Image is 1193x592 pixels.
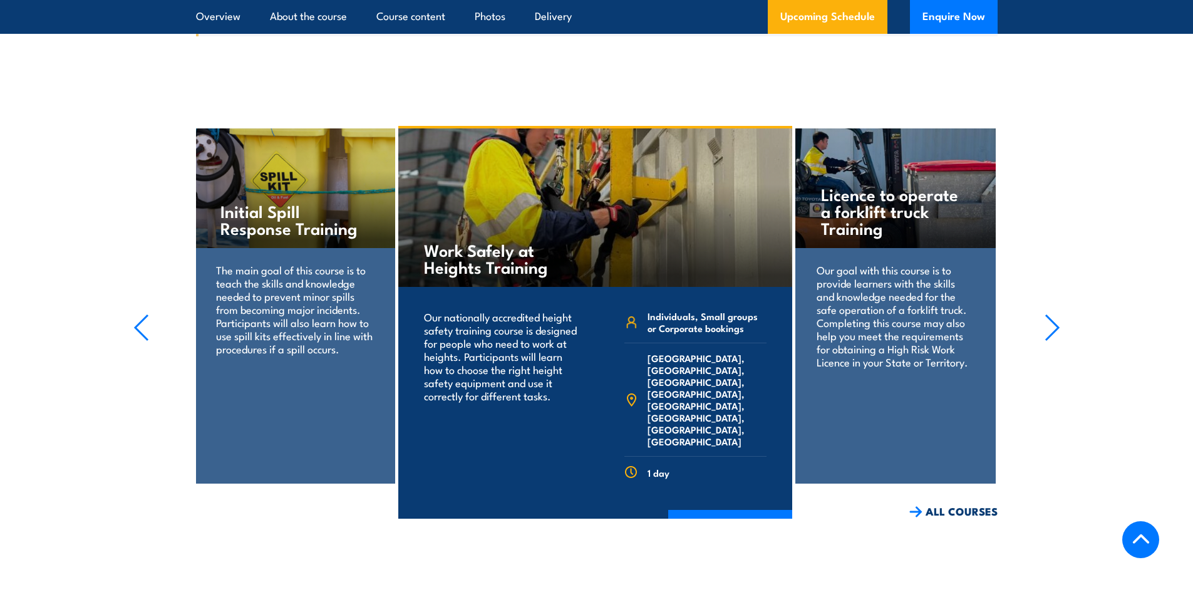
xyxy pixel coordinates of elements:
span: 1 day [648,467,669,479]
h4: Licence to operate a forklift truck Training [821,185,969,236]
a: COURSE DETAILS [668,510,792,543]
h4: Work Safely at Heights Training [424,241,571,275]
span: Individuals, Small groups or Corporate bookings [648,310,767,334]
p: Our goal with this course is to provide learners with the skills and knowledge needed for the saf... [817,263,974,368]
a: ALL COURSES [909,504,998,519]
span: [GEOGRAPHIC_DATA], [GEOGRAPHIC_DATA], [GEOGRAPHIC_DATA], [GEOGRAPHIC_DATA], [GEOGRAPHIC_DATA], [G... [648,352,767,447]
h4: Initial Spill Response Training [220,202,369,236]
p: Our nationally accredited height safety training course is designed for people who need to work a... [424,310,579,402]
p: The main goal of this course is to teach the skills and knowledge needed to prevent minor spills ... [216,263,373,355]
